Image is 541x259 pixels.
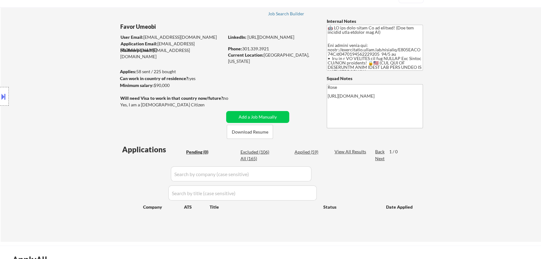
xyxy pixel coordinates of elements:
div: Excluded (106) [240,149,271,155]
div: Favor Umeobi [120,23,249,31]
div: Title [210,204,317,210]
strong: Applies: [120,69,136,74]
div: $90,000 [120,82,224,89]
div: Applications [122,146,184,153]
div: [EMAIL_ADDRESS][DOMAIN_NAME] [121,41,224,53]
div: Pending (0) [186,149,217,155]
strong: Can work in country of residence?: [120,76,189,81]
div: Internal Notes [327,18,423,24]
button: Add a Job Manually [226,111,289,123]
div: Squad Notes [327,75,423,82]
strong: Minimum salary: [120,83,154,88]
strong: Mailslurp Email: [120,48,153,53]
strong: Application Email: [121,41,157,46]
div: yes [120,75,222,82]
div: Yes, I am a [DEMOGRAPHIC_DATA] Citizen [120,102,226,108]
div: no [223,95,241,101]
button: Download Resume [227,125,273,139]
div: [EMAIL_ADDRESS][DOMAIN_NAME] [121,34,224,40]
strong: Current Location: [228,52,264,58]
div: All (165) [240,155,271,162]
input: Search by title (case sensitive) [168,185,317,201]
div: [GEOGRAPHIC_DATA], [US_STATE] [228,52,316,64]
div: Company [143,204,184,210]
strong: LinkedIn: [228,34,246,40]
input: Search by company (case sensitive) [171,166,311,181]
div: Back [375,149,385,155]
strong: Will need Visa to work in that country now/future?: [120,95,224,101]
div: Job Search Builder [268,12,304,16]
div: Status [323,201,377,212]
a: Job Search Builder [268,11,304,18]
div: 301.339.3921 [228,46,316,52]
div: Date Applied [386,204,414,210]
div: [EMAIL_ADDRESS][DOMAIN_NAME] [120,47,224,59]
div: Next [375,155,385,162]
strong: User Email: [121,34,143,40]
strong: Phone: [228,46,242,51]
a: [URL][DOMAIN_NAME] [247,34,294,40]
div: Applied (59) [295,149,326,155]
div: 1 / 0 [389,149,404,155]
div: ATS [184,204,210,210]
div: 58 sent / 225 bought [120,69,224,75]
div: View All Results [335,149,368,155]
